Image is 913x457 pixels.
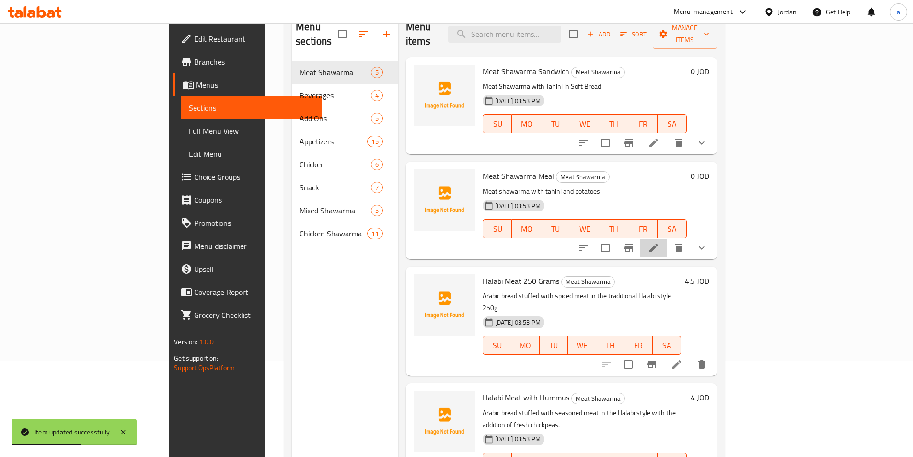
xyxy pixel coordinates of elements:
[174,336,197,348] span: Version:
[556,171,610,183] div: Meat Shawarma
[414,391,475,452] img: Halabi Meat with Hummus
[292,61,398,84] div: Meat Shawarma5
[300,182,370,193] div: Snack
[487,339,508,352] span: SU
[173,188,322,211] a: Coupons
[371,206,382,215] span: 5
[173,281,322,304] a: Coverage Report
[562,276,614,287] span: Meat Shawarma
[690,353,713,376] button: delete
[572,236,595,259] button: sort-choices
[691,169,709,183] h6: 0 JOD
[574,117,596,131] span: WE
[173,258,322,281] a: Upsell
[491,96,544,105] span: [DATE] 03:53 PM
[603,222,624,236] span: TH
[173,211,322,234] a: Promotions
[483,186,687,198] p: Meat shawarma with tahini and potatoes
[618,27,649,42] button: Sort
[194,217,314,229] span: Promotions
[352,23,375,46] span: Sort sections
[414,169,475,231] img: Meat Shawarma Meal
[483,81,687,93] p: Meat Shawarma with Tahini in Soft Bread
[599,114,628,133] button: TH
[691,391,709,404] h6: 4 JOD
[300,136,367,147] span: Appetizers
[696,242,707,254] svg: Show Choices
[632,117,654,131] span: FR
[371,90,383,101] div: items
[189,148,314,160] span: Edit Menu
[491,318,544,327] span: [DATE] 03:53 PM
[653,336,681,355] button: SA
[194,240,314,252] span: Menu disclaimer
[371,182,383,193] div: items
[332,24,352,44] span: Select all sections
[583,27,614,42] button: Add
[617,131,640,154] button: Branch-specific-item
[583,27,614,42] span: Add item
[624,336,653,355] button: FR
[658,114,687,133] button: SA
[300,205,370,216] div: Mixed Shawarma
[512,219,541,238] button: MO
[292,153,398,176] div: Chicken6
[194,263,314,275] span: Upsell
[512,114,541,133] button: MO
[690,236,713,259] button: show more
[660,22,709,46] span: Manage items
[368,137,382,146] span: 15
[371,183,382,192] span: 7
[189,125,314,137] span: Full Menu View
[483,64,569,79] span: Meat Shawarma Sandwich
[540,336,568,355] button: TU
[194,309,314,321] span: Grocery Checklist
[181,142,322,165] a: Edit Menu
[35,427,110,437] div: Item updated successfully
[483,274,559,288] span: Halabi Meat 250 Grams
[367,228,382,239] div: items
[667,131,690,154] button: delete
[674,6,733,18] div: Menu-management
[563,24,583,44] span: Select section
[778,7,797,17] div: Jordan
[628,339,649,352] span: FR
[173,234,322,258] a: Menu disclaimer
[543,339,564,352] span: TU
[487,222,509,236] span: SU
[375,23,398,46] button: Add section
[483,169,554,183] span: Meat Shawarma Meal
[173,165,322,188] a: Choice Groups
[300,90,370,101] span: Beverages
[541,114,570,133] button: TU
[368,229,382,238] span: 11
[570,219,600,238] button: WE
[628,114,658,133] button: FR
[620,29,647,40] span: Sort
[483,219,512,238] button: SU
[653,19,717,49] button: Manage items
[586,29,612,40] span: Add
[691,65,709,78] h6: 0 JOD
[194,286,314,298] span: Coverage Report
[897,7,900,17] span: a
[511,336,540,355] button: MO
[367,136,382,147] div: items
[196,79,314,91] span: Menus
[371,205,383,216] div: items
[516,222,537,236] span: MO
[596,336,624,355] button: TH
[300,113,370,124] span: Add Ons
[661,117,683,131] span: SA
[603,117,624,131] span: TH
[571,393,625,404] div: Meat Shawarma
[648,242,659,254] a: Edit menu item
[657,339,677,352] span: SA
[491,201,544,211] span: [DATE] 03:53 PM
[371,160,382,169] span: 6
[300,228,367,239] span: Chicken Shawarma
[371,113,383,124] div: items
